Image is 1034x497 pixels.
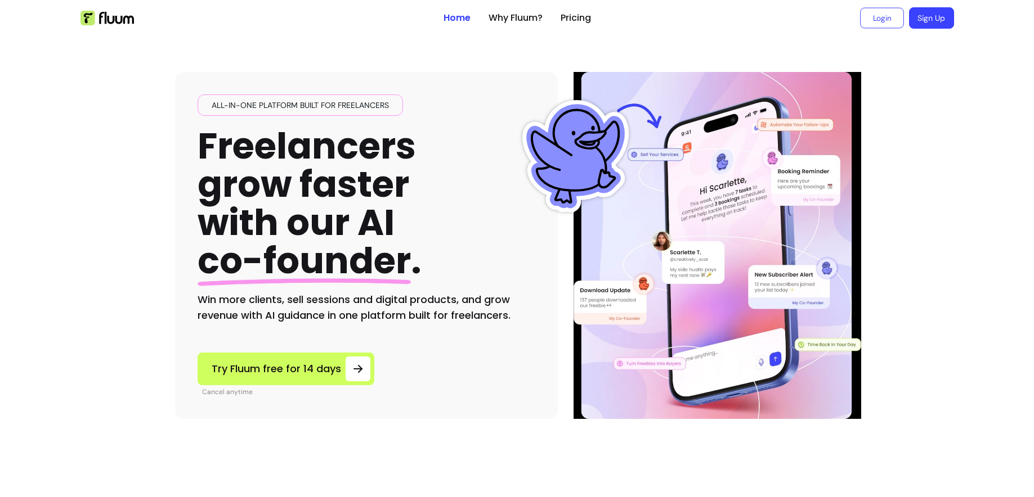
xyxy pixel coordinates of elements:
[80,11,134,25] img: Fluum Logo
[860,8,904,29] a: Login
[202,387,374,396] p: Cancel anytime
[489,11,543,25] a: Why Fluum?
[561,11,591,25] a: Pricing
[520,100,632,213] img: Fluum Duck sticker
[207,100,393,111] span: All-in-one platform built for freelancers
[444,11,471,25] a: Home
[909,7,954,29] a: Sign Up
[198,292,535,323] h2: Win more clients, sell sessions and digital products, and grow revenue with AI guidance in one pl...
[212,361,341,377] span: Try Fluum free for 14 days
[576,72,860,419] img: Illustration of Fluum AI Co-Founder on a smartphone, showing solo business performance insights s...
[198,236,411,286] span: co-founder
[198,353,374,385] a: Try Fluum free for 14 days
[198,127,422,281] h1: Freelancers grow faster with our AI .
